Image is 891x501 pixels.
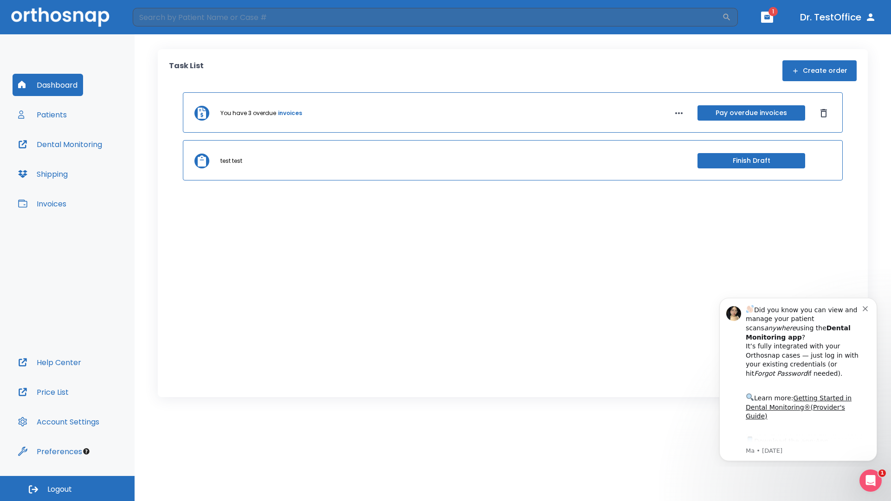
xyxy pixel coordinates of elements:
[13,103,72,126] button: Patients
[697,153,805,168] button: Finish Draft
[13,440,88,462] button: Preferences
[40,157,157,166] p: Message from Ma, sent 5w ago
[13,351,87,373] button: Help Center
[878,469,886,477] span: 1
[157,14,165,22] button: Dismiss notification
[220,109,276,117] p: You have 3 overdue
[782,60,857,81] button: Create order
[40,146,157,193] div: Download the app: | ​ Let us know if you need help getting started!
[796,9,880,26] button: Dr. TestOffice
[13,193,72,215] button: Invoices
[220,157,242,165] p: test test
[697,105,805,121] button: Pay overdue invoices
[13,74,83,96] button: Dashboard
[705,289,891,467] iframe: Intercom notifications message
[13,163,73,185] button: Shipping
[859,469,882,492] iframe: Intercom live chat
[47,484,72,495] span: Logout
[278,109,302,117] a: invoices
[13,411,105,433] button: Account Settings
[40,148,123,165] a: App Store
[13,133,108,155] button: Dental Monitoring
[768,7,778,16] span: 1
[169,60,204,81] p: Task List
[133,8,722,26] input: Search by Patient Name or Case #
[13,381,74,403] button: Price List
[816,106,831,121] button: Dismiss
[82,447,90,456] div: Tooltip anchor
[11,7,110,26] img: Orthosnap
